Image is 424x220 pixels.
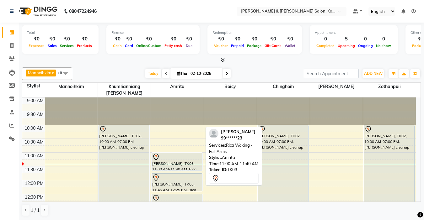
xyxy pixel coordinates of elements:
span: Products [75,44,94,48]
div: ₹0 [283,35,297,43]
span: Voucher [212,44,229,48]
div: ₹0 [111,35,123,43]
span: Thu [175,71,189,76]
span: Token ID: [209,167,227,172]
span: Petty cash [163,44,184,48]
div: ₹0 [46,35,58,43]
span: Card [123,44,135,48]
span: Prepaid [229,44,245,48]
div: 0 [315,35,336,43]
span: Package [245,44,263,48]
b: 08047224946 [69,3,97,20]
div: 0 [374,35,393,43]
span: Gift Cards [263,44,283,48]
img: profile [209,129,218,138]
div: 5 [336,35,357,43]
span: [PERSON_NAME] [221,129,255,134]
span: +6 [57,70,67,75]
div: 11:00 AM [23,153,45,159]
div: 10:30 AM [23,139,45,145]
div: Redemption [212,30,297,35]
div: 0 [357,35,374,43]
div: Total [27,30,94,35]
div: [PERSON_NAME], TK03, 11:00 AM-11:40 AM, Rica Waxing - Full Arms [152,153,202,170]
div: Appointment [315,30,393,35]
span: Rica Waxing - Full Arms [209,143,253,154]
div: 11:30 AM [23,166,45,173]
span: Upcoming [336,44,357,48]
span: Sales [46,44,58,48]
div: 12:30 PM [24,194,45,201]
div: ₹0 [123,35,135,43]
div: 9:30 AM [26,111,45,118]
span: Stylist: [209,155,222,160]
div: ₹0 [263,35,283,43]
div: ₹0 [184,35,195,43]
span: Khumlianniang [PERSON_NAME] [98,83,151,97]
span: No show [374,44,393,48]
div: ₹0 [75,35,94,43]
input: Search Appointment [304,69,359,78]
button: ADD NEW [362,69,384,78]
div: 10:00 AM [23,125,45,132]
div: 9:00 AM [26,97,45,104]
div: ₹0 [163,35,184,43]
span: Time: [209,161,219,166]
span: Completed [315,44,336,48]
span: Services: [209,143,226,148]
span: Amrita [151,83,204,91]
div: 12:00 PM [24,180,45,187]
span: Online/Custom [135,44,163,48]
span: Chinghoih [257,83,310,91]
span: Boicy [204,83,257,91]
span: Services [58,44,75,48]
a: x [51,70,54,75]
img: logo [16,3,59,20]
div: Finance [111,30,195,35]
div: ₹0 [135,35,163,43]
div: ₹0 [245,35,263,43]
span: ADD NEW [364,71,383,76]
span: [PERSON_NAME] [310,83,363,91]
div: Stylist [22,83,45,89]
div: ₹0 [212,35,229,43]
span: Expenses [27,44,46,48]
div: ₹0 [27,35,46,43]
span: Today [145,69,161,78]
div: 11:00 AM-11:40 AM [209,161,259,167]
span: 1 / 1 [31,207,40,214]
span: Wallet [283,44,297,48]
div: TK03 [209,167,259,173]
span: Manhoihkim [45,83,98,91]
span: Zothanpuii [363,83,416,91]
div: ₹0 [58,35,75,43]
div: ₹0 [229,35,245,43]
span: Due [184,44,194,48]
span: Cash [111,44,123,48]
span: Ongoing [357,44,374,48]
div: [PERSON_NAME], TK03, 11:45 AM-12:25 PM, Rica Waxing - Underarms [152,174,202,191]
span: Manhoihkim [28,70,51,75]
input: 2025-10-02 [189,69,220,78]
div: Amrita [209,155,259,161]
